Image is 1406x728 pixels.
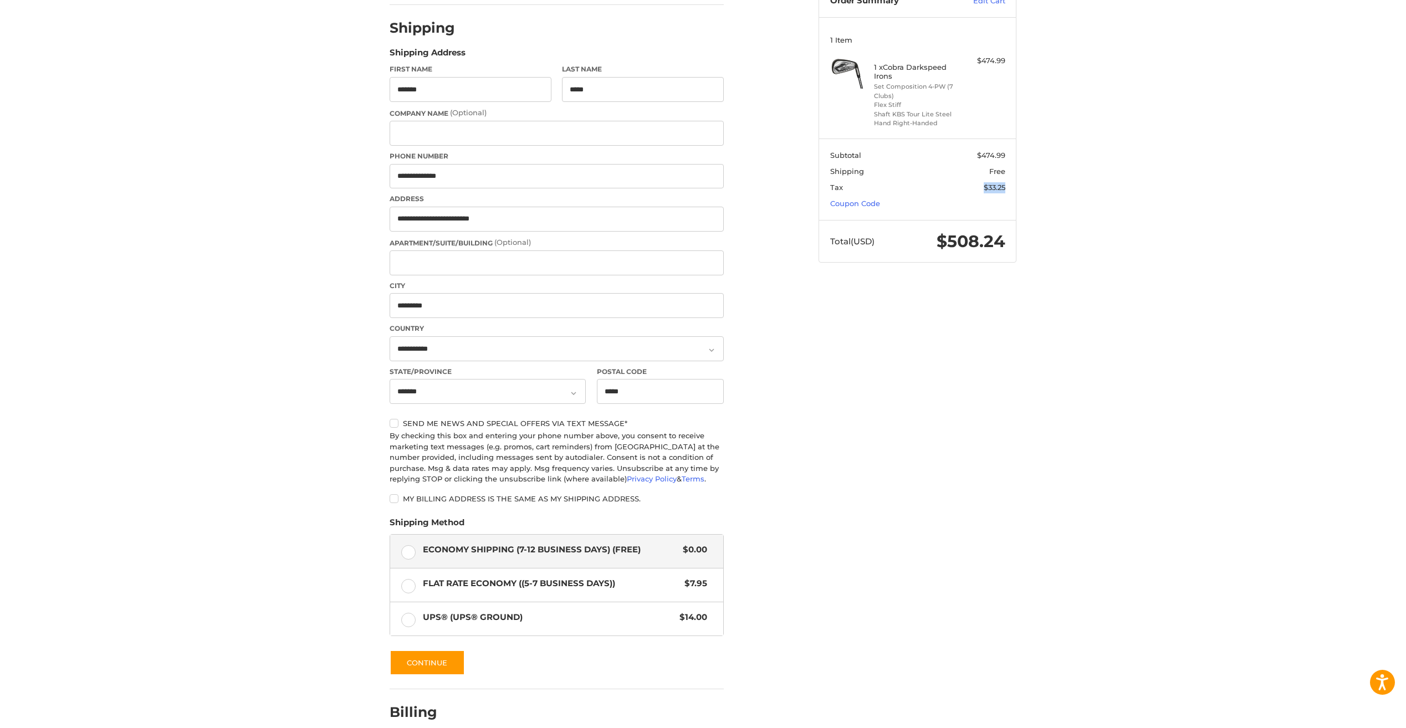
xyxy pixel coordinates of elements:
div: By checking this box and entering your phone number above, you consent to receive marketing text ... [390,430,724,485]
span: Free [989,167,1005,176]
span: $7.95 [679,577,707,590]
label: First Name [390,64,551,74]
span: Flat Rate Economy ((5-7 Business Days)) [423,577,679,590]
h2: Shipping [390,19,455,37]
span: $474.99 [977,151,1005,160]
small: (Optional) [450,108,487,117]
label: Last Name [562,64,724,74]
span: $33.25 [984,183,1005,192]
span: Tax [830,183,843,192]
label: Country [390,324,724,334]
span: UPS® (UPS® Ground) [423,611,674,624]
legend: Shipping Address [390,47,466,64]
small: (Optional) [494,238,531,247]
li: Flex Stiff [874,100,959,110]
label: Postal Code [597,367,724,377]
label: Apartment/Suite/Building [390,237,724,248]
h2: Billing [390,704,454,721]
label: Address [390,194,724,204]
li: Set Composition 4-PW (7 Clubs) [874,82,959,100]
li: Shaft KBS Tour Lite Steel [874,110,959,119]
label: City [390,281,724,291]
span: $14.00 [674,611,707,624]
a: Terms [682,474,704,483]
label: State/Province [390,367,586,377]
button: Continue [390,650,465,675]
span: Economy Shipping (7-12 Business Days) (Free) [423,544,678,556]
li: Hand Right-Handed [874,119,959,128]
span: Subtotal [830,151,861,160]
span: $0.00 [677,544,707,556]
span: $508.24 [937,231,1005,252]
span: Total (USD) [830,236,875,247]
span: Shipping [830,167,864,176]
h3: 1 Item [830,35,1005,44]
label: My billing address is the same as my shipping address. [390,494,724,503]
legend: Shipping Method [390,516,464,534]
h4: 1 x Cobra Darkspeed Irons [874,63,959,81]
a: Privacy Policy [627,474,677,483]
label: Send me news and special offers via text message* [390,419,724,428]
div: $474.99 [962,55,1005,66]
label: Phone Number [390,151,724,161]
iframe: Google Customer Reviews [1315,698,1406,728]
a: Coupon Code [830,199,880,208]
label: Company Name [390,107,724,119]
